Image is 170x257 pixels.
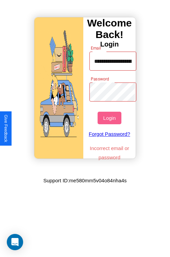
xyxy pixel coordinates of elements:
div: Give Feedback [3,115,8,142]
div: Open Intercom Messenger [7,234,23,250]
label: Email [91,45,101,51]
h3: Welcome Back! [83,17,136,40]
p: Support ID: me580mm5v04o84nha4s [43,176,126,185]
button: Login [98,112,121,124]
label: Password [91,76,109,82]
p: Incorrect email or password [86,144,133,162]
a: Forgot Password? [86,124,133,144]
img: gif [34,17,83,159]
h4: Login [83,40,136,48]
